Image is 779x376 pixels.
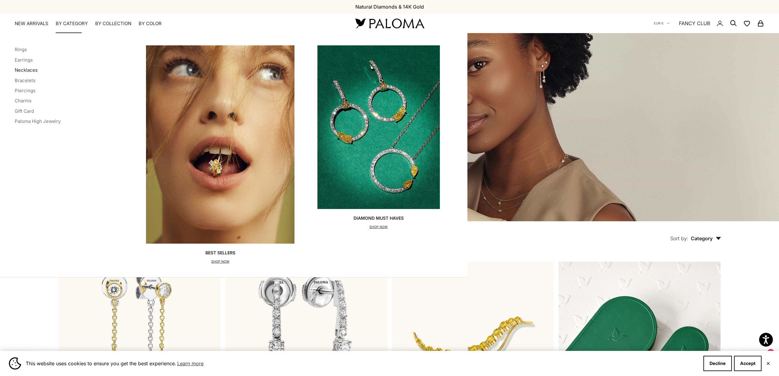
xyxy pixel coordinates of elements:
[691,235,721,241] span: Category
[734,356,762,371] button: Accept
[679,19,710,27] a: FANCY CLUB
[95,21,131,27] summary: By Collection
[15,47,27,52] a: Rings
[654,21,670,26] button: EUR €
[26,359,698,368] span: This website uses cookies to ensure you get the best experience.
[15,118,61,124] a: Paloma High Jewelry
[146,45,294,264] a: Best SellersSHOP NOW
[670,235,688,241] span: Sort by:
[15,78,36,83] a: Bracelets
[15,57,33,63] a: Earrings
[355,3,424,11] p: Natural Diamonds & 14K Gold
[656,221,735,247] button: Sort by: Category
[15,98,32,104] a: Charms
[766,362,770,365] button: Close
[9,357,21,370] img: Cookie banner
[654,21,664,26] span: EUR €
[205,250,235,256] p: Best Sellers
[304,45,453,264] a: Diamond Must HavesSHOP NOW
[15,67,38,73] a: Necklaces
[15,21,341,27] nav: Primary navigation
[15,88,36,93] a: Piercings
[15,21,48,27] a: NEW ARRIVALS
[354,215,404,221] p: Diamond Must Haves
[139,21,162,27] summary: By Color
[703,356,732,371] button: Decline
[176,359,204,368] a: Learn more
[56,21,88,27] summary: By Category
[654,13,764,33] nav: Secondary navigation
[15,108,34,114] a: Gift Card
[205,259,235,265] p: SHOP NOW
[354,224,404,230] p: SHOP NOW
